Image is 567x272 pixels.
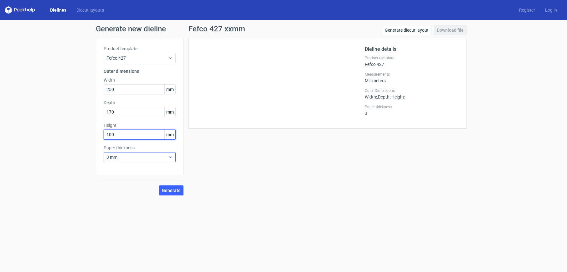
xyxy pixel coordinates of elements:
a: Generate diecut layout [382,25,431,35]
span: , Depth : [377,94,390,99]
div: 3 [365,104,459,116]
label: Height [104,122,176,128]
label: Width [104,77,176,83]
label: Product template [365,56,459,61]
span: Fefco 427 [106,55,168,61]
button: Generate [159,185,183,195]
span: Width : [365,94,377,99]
span: Generate [162,188,181,193]
a: Register [514,7,540,13]
label: Paper thickness [104,145,176,151]
span: , Height : [390,94,405,99]
a: Log in [540,7,562,13]
span: mm [164,85,175,94]
h3: Outer dimensions [104,68,176,74]
div: Fefco 427 [365,56,459,67]
label: Product template [104,45,176,52]
span: 3 mm [106,154,168,160]
a: Dielines [45,7,71,13]
a: Diecut layouts [71,7,109,13]
span: mm [164,107,175,117]
span: mm [164,130,175,139]
h1: Fefco 427 xxmm [188,25,245,33]
label: Paper thickness [365,104,459,109]
label: Depth [104,99,176,106]
label: Outer Dimensions [365,88,459,93]
div: Millimeters [365,72,459,83]
label: Measurements [365,72,459,77]
h1: Generate new dieline [96,25,472,33]
h2: Dieline details [365,45,459,53]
